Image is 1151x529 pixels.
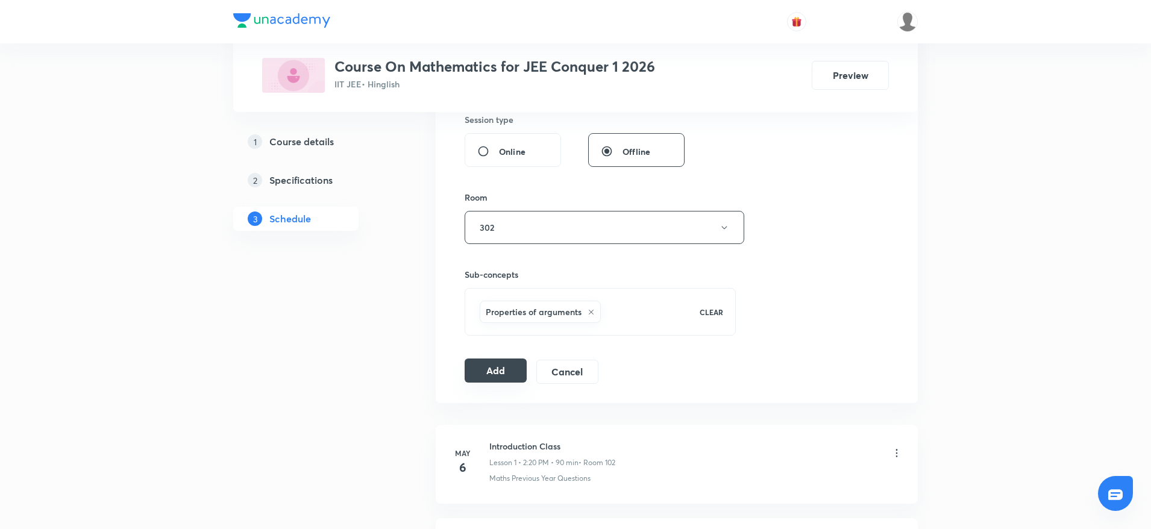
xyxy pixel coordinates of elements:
h5: Schedule [269,211,311,226]
h5: Specifications [269,173,333,187]
img: Ankit Porwal [897,11,918,32]
span: Offline [623,145,650,158]
h6: Introduction Class [489,440,615,452]
p: Maths Previous Year Questions [489,473,591,484]
h6: Properties of arguments [486,305,582,318]
p: • Room 102 [579,457,615,468]
h5: Course details [269,134,334,149]
h3: Course On Mathematics for JEE Conquer 1 2026 [334,58,655,75]
button: Cancel [536,360,598,384]
img: C65E324E-49FE-4E1D-8D92-1959CCE5C013_plus.png [262,58,325,93]
a: 2Specifications [233,168,397,192]
span: Online [499,145,525,158]
h6: Sub-concepts [465,268,736,281]
p: IIT JEE • Hinglish [334,78,655,90]
h4: 6 [451,459,475,477]
h6: May [451,448,475,459]
a: Company Logo [233,13,330,31]
p: CLEAR [700,307,723,318]
button: Preview [812,61,889,90]
p: 3 [248,211,262,226]
a: 1Course details [233,130,397,154]
img: avatar [791,16,802,27]
img: Company Logo [233,13,330,28]
h6: Session type [465,113,513,126]
p: 2 [248,173,262,187]
button: Add [465,358,527,383]
p: Lesson 1 • 2:20 PM • 90 min [489,457,579,468]
h6: Room [465,191,488,204]
p: 1 [248,134,262,149]
button: 302 [465,211,744,244]
button: avatar [787,12,806,31]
